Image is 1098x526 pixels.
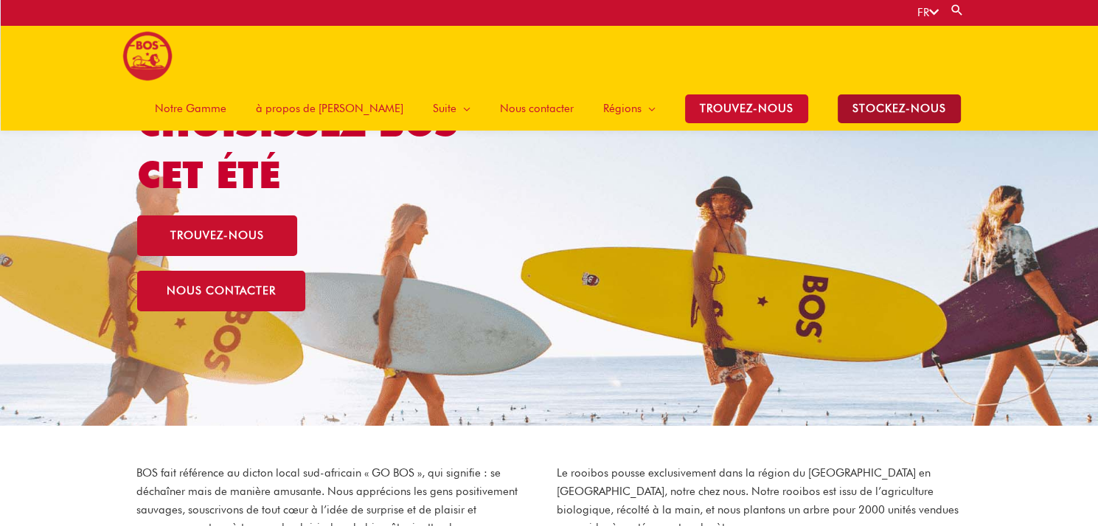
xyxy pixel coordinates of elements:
a: nous contacter [137,271,305,311]
a: Régions [588,86,670,131]
a: Nous contacter [485,86,588,131]
a: FR [917,6,939,19]
span: à propos de [PERSON_NAME] [256,86,403,131]
span: Nous contacter [500,86,574,131]
span: nous contacter [167,286,276,297]
span: trouvez-nous [170,230,264,241]
span: stockez-nous [838,94,961,123]
a: à propos de [PERSON_NAME] [241,86,418,131]
a: Notre Gamme [140,86,241,131]
nav: Site Navigation [129,86,976,131]
a: stockez-nous [823,86,976,131]
span: Régions [603,86,642,131]
a: Suite [418,86,485,131]
h1: Choisissez BOS cet été [137,97,510,201]
img: BOS logo finals-200px [122,31,173,81]
a: trouvez-nous [137,215,297,256]
span: TROUVEZ-NOUS [685,94,808,123]
span: Notre Gamme [155,86,226,131]
a: TROUVEZ-NOUS [670,86,823,131]
a: Search button [950,3,965,17]
span: Suite [433,86,456,131]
